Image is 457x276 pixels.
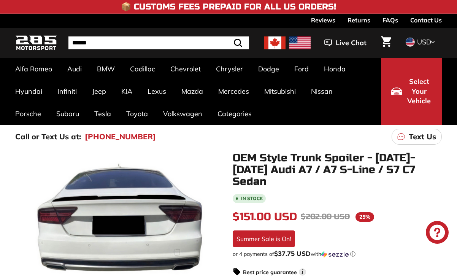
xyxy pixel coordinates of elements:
img: Sezzle [321,251,349,258]
input: Search [68,36,249,49]
a: FAQs [382,14,398,27]
a: Alfa Romeo [8,58,60,80]
a: [PHONE_NUMBER] [85,131,156,142]
a: Subaru [49,103,87,125]
a: Lexus [140,80,174,103]
a: Tesla [87,103,119,125]
a: Text Us [392,129,442,145]
h4: 📦 Customs Fees Prepaid for All US Orders! [121,2,336,11]
span: $202.00 USD [301,212,350,221]
p: Call or Text Us at: [15,131,81,142]
img: Logo_285_Motorsport_areodynamics_components [15,34,57,52]
button: Select Your Vehicle [381,58,442,125]
a: Returns [348,14,370,27]
span: i [299,268,306,276]
a: Jeep [84,80,114,103]
a: Mercedes [211,80,257,103]
span: $37.75 USD [274,249,311,257]
a: Ford [287,58,316,80]
a: Toyota [119,103,156,125]
a: KIA [114,80,140,103]
span: Live Chat [336,38,367,48]
a: Cart [376,30,396,56]
a: Reviews [311,14,335,27]
div: or 4 payments of$37.75 USDwithSezzle Click to learn more about Sezzle [233,250,442,258]
a: Chevrolet [163,58,208,80]
button: Live Chat [314,33,376,52]
a: BMW [89,58,122,80]
a: Categories [210,103,259,125]
a: Hyundai [8,80,50,103]
a: Contact Us [410,14,442,27]
h1: OEM Style Trunk Spoiler - [DATE]-[DATE] Audi A7 / A7 S-Line / S7 C7 Sedan [233,152,442,187]
span: 25% [355,212,374,222]
a: Dodge [251,58,287,80]
p: Text Us [409,131,436,142]
a: Audi [60,58,89,80]
a: Volkswagen [156,103,210,125]
a: Porsche [8,103,49,125]
b: In stock [241,196,263,201]
a: Mitsubishi [257,80,303,103]
a: Infiniti [50,80,84,103]
a: Chrysler [208,58,251,80]
span: Select Your Vehicle [406,77,432,106]
strong: Best price guarantee [243,269,297,276]
div: Summer Sale is On! [233,230,295,247]
span: $151.00 USD [233,210,297,223]
a: Cadillac [122,58,163,80]
div: or 4 payments of with [233,250,442,258]
inbox-online-store-chat: Shopify online store chat [424,221,451,246]
a: Mazda [174,80,211,103]
a: Nissan [303,80,340,103]
span: USD [417,38,431,46]
a: Honda [316,58,353,80]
